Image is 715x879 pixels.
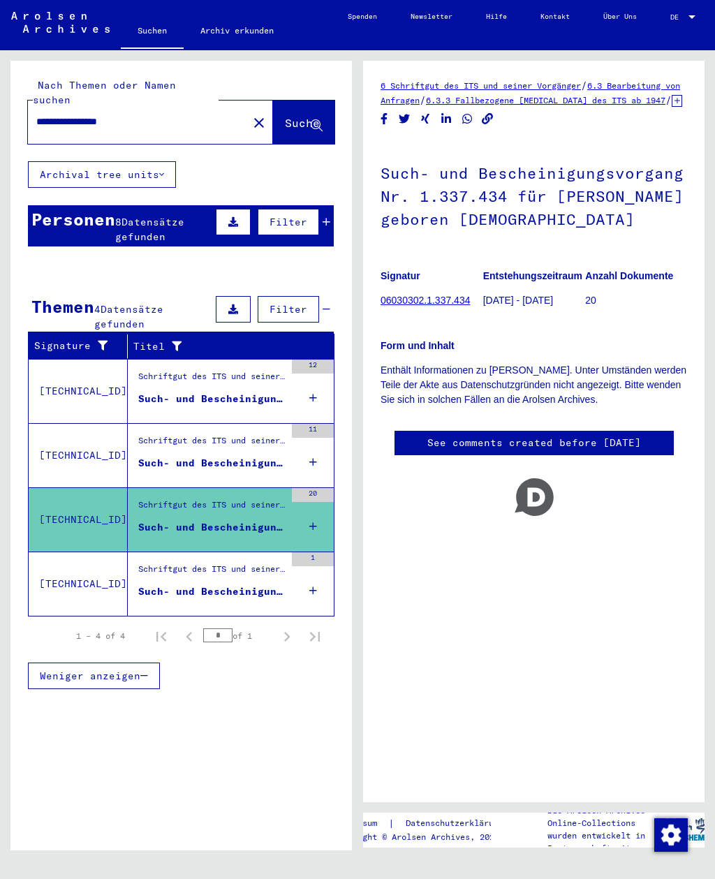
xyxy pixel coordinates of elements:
[270,303,307,316] span: Filter
[34,339,117,353] div: Signature
[147,622,175,650] button: First page
[138,520,285,535] div: Such- und Bescheinigungsvorgang Nr. 1.337.434 für [PERSON_NAME] geboren [DEMOGRAPHIC_DATA]
[333,816,520,831] div: |
[585,270,673,281] b: Anzahl Dokumente
[581,79,587,91] span: /
[138,370,285,390] div: Schriftgut des ITS und seiner Vorgänger > Bearbeitung von Anfragen > Fallbezogene [MEDICAL_DATA] ...
[585,293,687,308] p: 20
[133,339,307,354] div: Titel
[395,816,520,831] a: Datenschutzerklärung
[460,110,475,128] button: Share on WhatsApp
[258,296,319,323] button: Filter
[133,335,320,357] div: Titel
[381,80,581,91] a: 6 Schriftgut des ITS und seiner Vorgänger
[138,434,285,454] div: Schriftgut des ITS und seiner Vorgänger > Bearbeitung von Anfragen > Fallbezogene [MEDICAL_DATA] ...
[138,563,285,582] div: Schriftgut des ITS und seiner Vorgänger > Bearbeitung von Anfragen > Fallbezogene [MEDICAL_DATA] ...
[258,209,319,235] button: Filter
[270,216,307,228] span: Filter
[301,622,329,650] button: Last page
[670,13,686,21] span: DE
[121,14,184,50] a: Suchen
[33,79,176,106] mat-label: Nach Themen oder Namen suchen
[28,161,176,188] button: Archival tree units
[115,216,121,228] span: 8
[377,110,392,128] button: Share on Facebook
[381,295,470,306] a: 06030302.1.337.434
[427,436,641,450] a: See comments created before [DATE]
[439,110,454,128] button: Share on LinkedIn
[480,110,495,128] button: Copy link
[547,829,662,855] p: wurden entwickelt in Partnerschaft mit
[381,141,687,249] h1: Such- und Bescheinigungsvorgang Nr. 1.337.434 für [PERSON_NAME] geboren [DEMOGRAPHIC_DATA]
[273,622,301,650] button: Next page
[11,12,110,33] img: Arolsen_neg.svg
[251,115,267,131] mat-icon: close
[138,584,285,599] div: Such- und Bescheinigungsvorgang Nr. 2.186.078 für [PERSON_NAME][GEOGRAPHIC_DATA] geboren [DEMOGRA...
[184,14,290,47] a: Archiv erkunden
[138,456,285,471] div: Such- und Bescheinigungsvorgang Nr. 1.058.632 für [PERSON_NAME] geboren [DEMOGRAPHIC_DATA]
[245,108,273,136] button: Clear
[420,94,426,106] span: /
[138,392,285,406] div: Such- und Bescheinigungsvorgang Nr. 1.037.484 für [PERSON_NAME] geboren [DEMOGRAPHIC_DATA]
[333,831,520,843] p: Copyright © Arolsen Archives, 2021
[547,804,662,829] p: Die Arolsen Archives Online-Collections
[138,498,285,518] div: Schriftgut des ITS und seiner Vorgänger > Bearbeitung von Anfragen > Fallbezogene [MEDICAL_DATA] ...
[665,94,672,106] span: /
[418,110,433,128] button: Share on Xing
[426,95,665,105] a: 6.3.3 Fallbezogene [MEDICAL_DATA] des ITS ab 1947
[381,363,687,407] p: Enthält Informationen zu [PERSON_NAME]. Unter Umständen werden Teile der Akte aus Datenschutzgrün...
[34,335,131,357] div: Signature
[654,818,688,852] img: Zustimmung ändern
[31,207,115,232] div: Personen
[381,340,455,351] b: Form und Inhalt
[175,622,203,650] button: Previous page
[483,293,585,308] p: [DATE] - [DATE]
[285,116,320,130] span: Suche
[483,270,582,281] b: Entstehungszeitraum
[40,670,140,682] span: Weniger anzeigen
[115,216,184,243] span: Datensätze gefunden
[397,110,412,128] button: Share on Twitter
[273,101,334,144] button: Suche
[381,270,420,281] b: Signatur
[28,663,160,689] button: Weniger anzeigen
